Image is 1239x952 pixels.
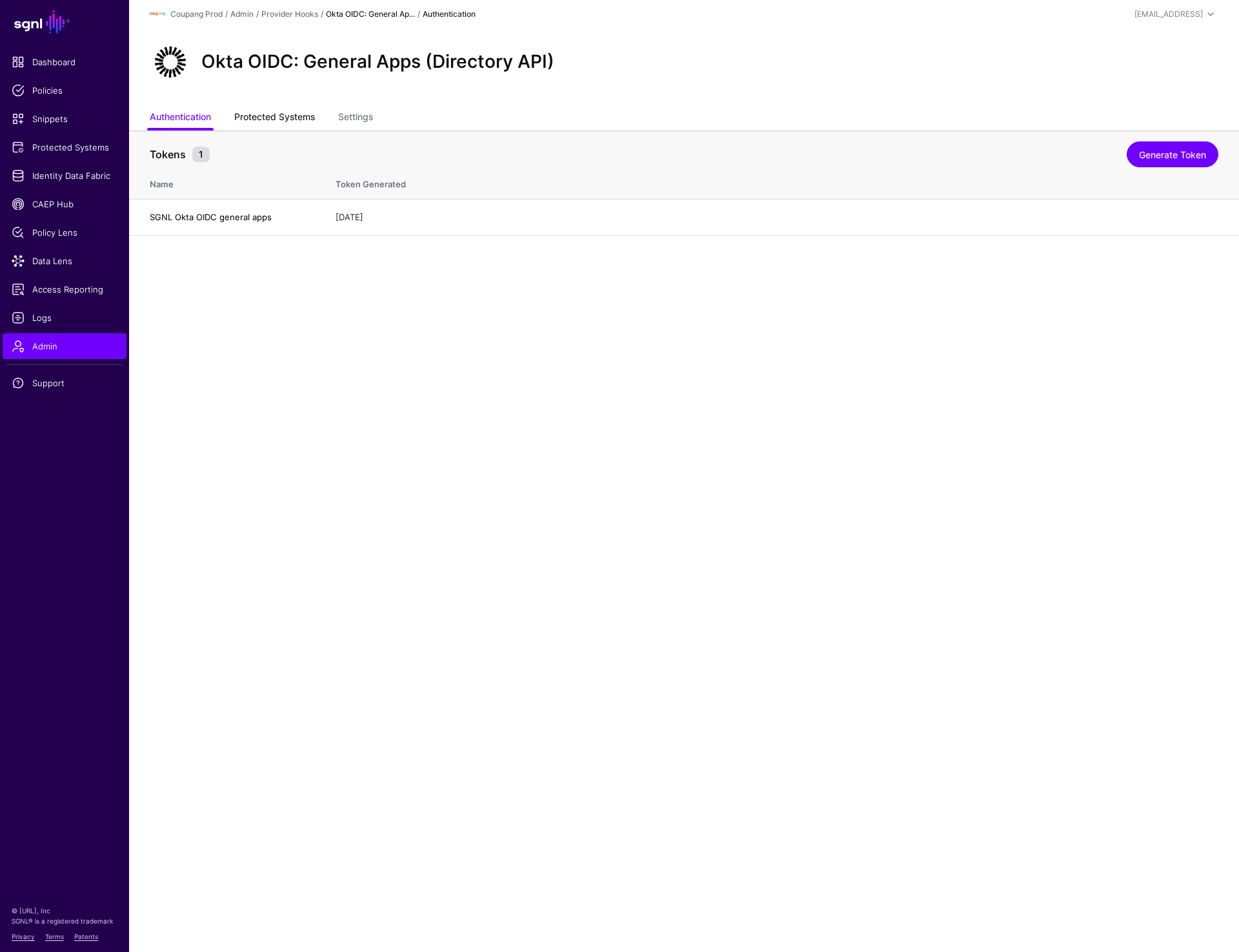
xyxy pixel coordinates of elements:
span: Tokens [146,147,189,162]
a: SGNL [8,8,121,36]
a: Data Lens [3,248,126,274]
img: svg+xml;base64,PHN2ZyB3aWR0aD0iNjQiIGhlaWdodD0iNjQiIHZpZXdCb3g9IjAgMCA2NCA2NCIgZmlsbD0ibm9uZSIgeG... [150,41,191,83]
div: [EMAIL_ADDRESS] [1134,8,1203,20]
span: Protected Systems [12,141,117,154]
a: Settings [338,106,373,130]
a: Policy Lens [3,220,126,245]
a: Identity Data Fabric [3,163,126,189]
a: Patents [74,933,98,940]
a: Admin [230,9,254,19]
small: 1 [192,147,210,162]
p: SGNL® is a registered trademark [12,916,117,926]
a: Protected Systems [3,134,126,160]
a: Authentication [150,106,211,130]
a: Provider Hooks [261,9,318,19]
span: CAEP Hub [12,198,117,211]
a: Terms [45,933,64,940]
span: Logs [12,311,117,324]
span: [DATE] [336,212,363,222]
div: / [415,8,423,20]
th: Name [129,165,323,199]
a: Access Reporting [3,276,126,302]
span: Access Reporting [12,283,117,296]
span: Data Lens [12,254,117,267]
span: Policy Lens [12,226,117,239]
a: Snippets [3,106,126,132]
img: svg+xml;base64,PHN2ZyBpZD0iTG9nbyIgeG1sbnM9Imh0dHA6Ly93d3cudzMub3JnLzIwMDAvc3ZnIiB3aWR0aD0iMTIxLj... [150,6,165,22]
span: Policies [12,84,117,97]
th: Token Generated [323,165,1239,199]
strong: Okta OIDC: General Ap... [326,9,415,19]
span: Identity Data Fabric [12,169,117,182]
a: Protected Systems [234,106,315,130]
h4: SGNL Okta OIDC general apps [150,211,310,223]
a: CAEP Hub [3,191,126,217]
a: Coupang Prod [170,9,223,19]
a: Policies [3,78,126,103]
div: / [254,8,261,20]
span: Support [12,377,117,389]
h2: Okta OIDC: General Apps (Directory API) [201,51,554,73]
div: / [318,8,326,20]
div: / [223,8,230,20]
a: Dashboard [3,49,126,75]
p: © [URL], Inc [12,905,117,916]
a: Logs [3,305,126,331]
a: Generate Token [1127,141,1218,167]
a: Privacy [12,933,35,940]
span: Snippets [12,112,117,125]
span: Dashboard [12,56,117,68]
strong: Authentication [423,9,476,19]
a: Admin [3,333,126,359]
span: Admin [12,340,117,353]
